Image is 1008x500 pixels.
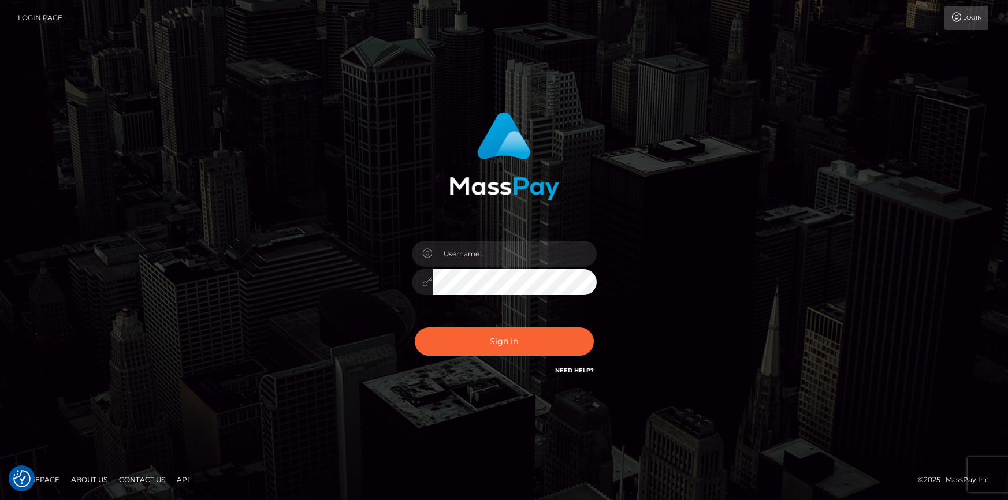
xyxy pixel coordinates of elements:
button: Sign in [415,327,594,356]
button: Consent Preferences [13,470,31,487]
a: Login Page [18,6,62,30]
a: Homepage [13,471,64,488]
a: Need Help? [555,367,594,374]
a: About Us [66,471,112,488]
a: Login [944,6,988,30]
input: Username... [433,241,597,267]
a: API [172,471,194,488]
img: Revisit consent button [13,470,31,487]
img: MassPay Login [449,112,559,200]
div: © 2025 , MassPay Inc. [918,473,999,486]
a: Contact Us [114,471,170,488]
